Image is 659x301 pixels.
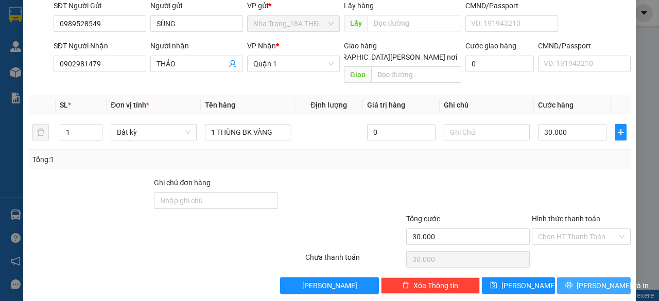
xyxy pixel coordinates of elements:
[344,2,374,10] span: Lấy hàng
[440,95,534,115] th: Ghi chú
[565,281,573,290] span: printer
[253,16,334,31] span: Nha Trang_18A THĐ
[229,60,237,68] span: user-add
[280,277,379,294] button: [PERSON_NAME]
[205,124,291,140] input: VD: Bàn, Ghế
[371,66,461,83] input: Dọc đường
[60,101,68,109] span: SL
[615,124,627,140] button: plus
[538,40,631,51] div: CMND/Passport
[465,42,516,50] label: Cước giao hàng
[32,124,49,140] button: delete
[117,125,190,140] span: Bất kỳ
[482,277,556,294] button: save[PERSON_NAME]
[247,42,276,50] span: VP Nhận
[154,179,211,187] label: Ghi chú đơn hàng
[406,215,440,223] span: Tổng cước
[501,280,557,291] span: [PERSON_NAME]
[54,40,146,51] div: SĐT Người Nhận
[344,66,371,83] span: Giao
[577,280,649,291] span: [PERSON_NAME] và In
[310,101,347,109] span: Định lượng
[368,15,461,31] input: Dọc đường
[304,252,405,270] div: Chưa thanh toán
[402,281,409,290] span: delete
[532,215,600,223] label: Hình thức thanh toán
[465,56,534,72] input: Cước giao hàng
[538,101,574,109] span: Cước hàng
[615,128,626,136] span: plus
[413,280,458,291] span: Xóa Thông tin
[205,101,235,109] span: Tên hàng
[154,192,278,209] input: Ghi chú đơn hàng
[317,51,461,63] span: [GEOGRAPHIC_DATA][PERSON_NAME] nơi
[367,124,436,140] input: 0
[444,124,530,140] input: Ghi Chú
[490,281,497,290] span: save
[32,154,255,165] div: Tổng: 1
[557,277,631,294] button: printer[PERSON_NAME] và In
[302,280,357,291] span: [PERSON_NAME]
[150,40,243,51] div: Người nhận
[253,56,334,72] span: Quận 1
[367,101,405,109] span: Giá trị hàng
[344,42,377,50] span: Giao hàng
[381,277,480,294] button: deleteXóa Thông tin
[344,15,368,31] span: Lấy
[111,101,149,109] span: Đơn vị tính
